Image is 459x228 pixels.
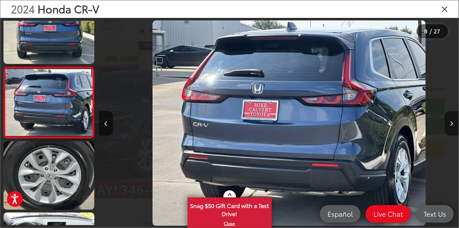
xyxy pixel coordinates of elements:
[4,69,93,136] img: 2024 Honda CR-V LX
[420,209,450,218] span: Text Us
[153,20,426,226] img: 2024 Honda CR-V LX
[99,111,113,136] button: Previous image
[2,141,95,210] img: 2024 Honda CR-V LX
[324,209,356,218] span: Español
[366,205,411,223] a: Live Chat
[11,1,35,16] span: 2024
[441,4,448,13] i: Close gallery
[425,27,428,35] span: 8
[320,205,360,223] a: Español
[38,1,99,16] span: Honda CR-V
[434,27,440,35] span: 27
[445,111,459,136] button: Next image
[370,209,406,218] span: Live Chat
[429,29,433,34] span: /
[416,205,454,223] a: Text Us
[188,198,271,220] span: Snag $50 Gift Card with a Test Drive!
